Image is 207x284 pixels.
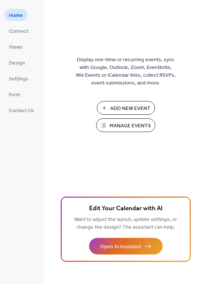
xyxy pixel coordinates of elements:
a: Form [4,88,25,100]
span: Display one-time or recurring events, sync with Google, Outlook, Zoom, Eventbrite, Wix Events or ... [76,56,176,87]
span: Manage Events [109,122,151,130]
span: Edit Your Calendar with AI [89,204,163,214]
span: Views [9,44,23,51]
a: Connect [4,25,33,37]
span: Home [9,12,23,20]
a: Home [4,9,27,21]
button: Manage Events [96,118,155,132]
button: Add New Event [97,101,155,115]
span: Want to adjust the layout, update settings, or change the design? The assistant can help. [74,215,177,232]
a: Settings [4,72,33,84]
span: Contact Us [9,107,34,115]
button: Open AI Assistant [89,238,163,254]
span: Settings [9,75,28,83]
a: Design [4,56,30,69]
span: Add New Event [110,105,150,112]
a: Views [4,41,27,53]
span: Form [9,91,20,99]
span: Connect [9,28,28,35]
a: Contact Us [4,104,38,116]
span: Open AI Assistant [100,243,141,251]
span: Design [9,59,25,67]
